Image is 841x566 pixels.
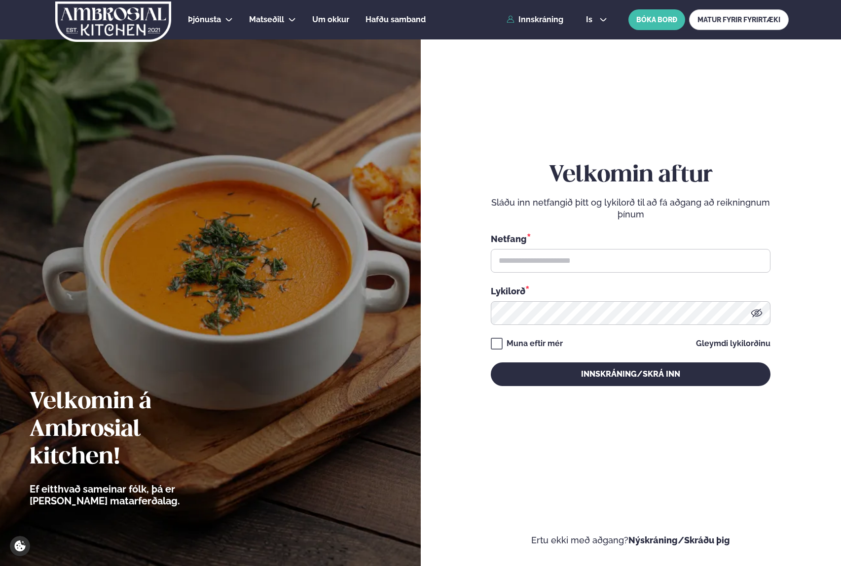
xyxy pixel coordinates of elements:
h2: Velkomin aftur [491,162,770,189]
span: Þjónusta [188,15,221,24]
a: Um okkur [312,14,349,26]
a: Matseðill [249,14,284,26]
span: Hafðu samband [366,15,426,24]
div: Netfang [491,232,770,245]
a: Gleymdi lykilorðinu [696,340,770,348]
p: Ef eitthvað sameinar fólk, þá er [PERSON_NAME] matarferðalag. [30,483,234,507]
a: MATUR FYRIR FYRIRTÆKI [689,9,789,30]
a: Innskráning [507,15,563,24]
button: Innskráning/Skrá inn [491,362,770,386]
span: is [586,16,595,24]
button: is [578,16,615,24]
span: Matseðill [249,15,284,24]
p: Ertu ekki með aðgang? [450,534,812,546]
a: Þjónusta [188,14,221,26]
h2: Velkomin á Ambrosial kitchen! [30,389,234,471]
a: Nýskráning/Skráðu þig [628,535,730,545]
p: Sláðu inn netfangið þitt og lykilorð til að fá aðgang að reikningnum þínum [491,197,770,220]
button: BÓKA BORÐ [628,9,685,30]
span: Um okkur [312,15,349,24]
img: logo [54,1,172,42]
div: Lykilorð [491,284,770,297]
a: Cookie settings [10,536,30,556]
a: Hafðu samband [366,14,426,26]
